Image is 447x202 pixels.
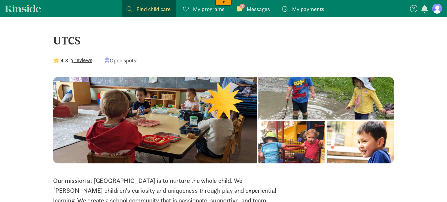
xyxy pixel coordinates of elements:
[61,57,68,64] strong: 4.8
[193,5,224,13] span: My programs
[105,56,138,65] div: Open spots!
[53,56,92,65] div: -
[292,5,324,13] span: My payments
[240,4,245,9] span: 1
[53,32,394,49] div: UTCS
[70,56,92,64] button: 3 reviews
[247,5,270,13] span: Messages
[136,5,171,13] span: Find child care
[5,5,41,12] a: Kinside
